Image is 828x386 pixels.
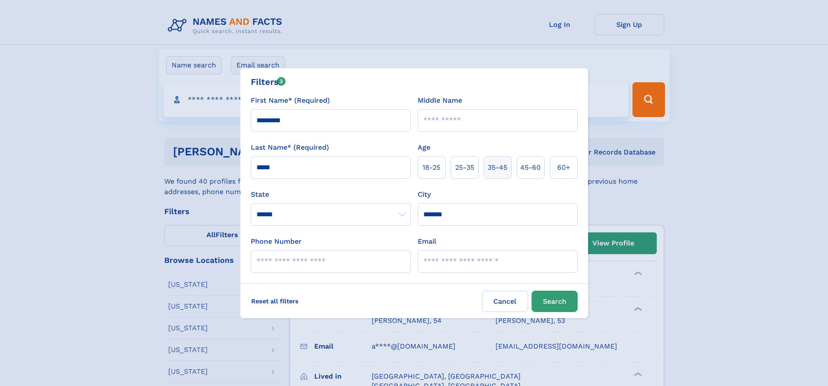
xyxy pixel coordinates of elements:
label: Reset all filters [246,291,304,312]
span: 45‑60 [520,162,541,173]
label: City [418,189,431,200]
label: Last Name* (Required) [251,142,329,153]
label: Age [418,142,430,153]
label: First Name* (Required) [251,95,330,106]
label: Middle Name [418,95,462,106]
label: Phone Number [251,236,302,247]
label: State [251,189,411,200]
span: 25‑35 [455,162,474,173]
label: Email [418,236,436,247]
span: 35‑45 [488,162,507,173]
span: 60+ [557,162,570,173]
label: Cancel [482,291,528,312]
div: Filters [251,75,286,88]
span: 18‑25 [422,162,440,173]
button: Search [532,291,578,312]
